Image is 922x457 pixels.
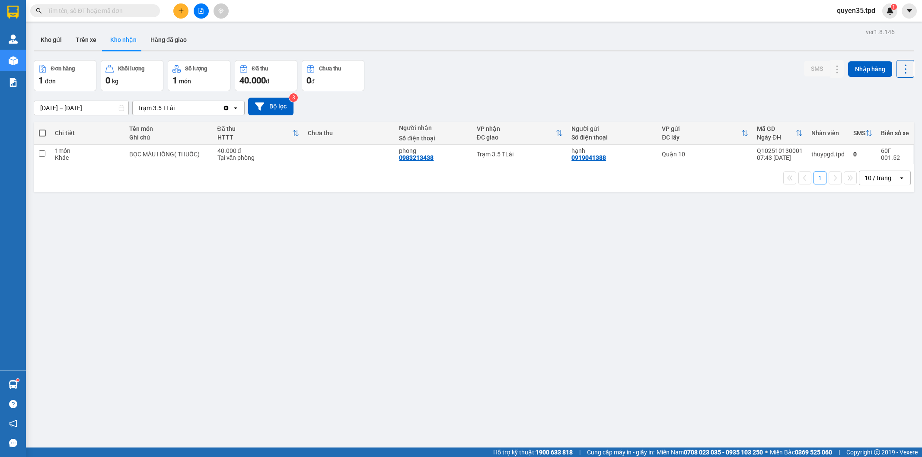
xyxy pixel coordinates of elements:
button: Số lượng1món [168,60,230,91]
button: caret-down [902,3,917,19]
div: Ghi chú [129,134,209,141]
div: 0983213438 [399,154,434,161]
button: 1 [814,171,826,184]
div: Số điện thoại [399,135,468,142]
div: 60F-001.52 [881,147,909,161]
button: Khối lượng0kg [101,60,163,91]
div: 07:43 [DATE] [757,154,803,161]
span: quyen35.tpd [830,5,882,16]
div: Chi tiết [55,130,120,136]
div: Nhân viên [811,130,845,136]
div: phong [399,147,468,154]
div: 0 [853,151,872,158]
span: copyright [874,449,880,455]
button: Nhập hàng [848,61,892,77]
span: đơn [45,78,56,85]
button: Đơn hàng1đơn [34,60,96,91]
span: Miền Nam [657,447,763,457]
div: 0919041388 [571,154,606,161]
div: Trạm 3.5 TLài [138,104,175,112]
span: search [36,8,42,14]
img: warehouse-icon [9,35,18,44]
button: Kho gửi [34,29,69,50]
input: Select a date range. [34,101,128,115]
svg: open [898,175,905,181]
strong: 1900 633 818 [536,449,573,456]
th: Toggle SortBy [213,122,303,145]
button: aim [214,3,229,19]
strong: 0369 525 060 [795,449,832,456]
button: plus [173,3,188,19]
span: 0 [306,75,311,86]
div: Mã GD [757,125,796,132]
div: Ngày ĐH [757,134,796,141]
div: ĐC lấy [662,134,741,141]
div: Khác [55,154,120,161]
div: Khối lượng [118,66,144,72]
div: 10 / trang [865,174,891,182]
img: solution-icon [9,78,18,87]
span: đ [311,78,315,85]
span: Hỗ trợ kỹ thuật: [493,447,573,457]
div: Trạm 3.5 TLài [477,151,563,158]
sup: 1 [891,4,897,10]
span: ⚪️ [765,451,768,454]
span: notification [9,419,17,428]
span: đ [266,78,269,85]
span: aim [218,8,224,14]
input: Tìm tên, số ĐT hoặc mã đơn [48,6,150,16]
span: 1 [892,4,895,10]
div: Đơn hàng [51,66,75,72]
span: plus [178,8,184,14]
div: Đã thu [217,125,292,132]
div: Số lượng [185,66,207,72]
div: SMS [853,130,865,136]
div: 1 món [55,147,120,154]
button: Bộ lọc [248,98,294,115]
div: Biển số xe [881,130,909,136]
div: Chưa thu [308,130,391,136]
span: message [9,439,17,447]
span: | [839,447,840,457]
div: VP nhận [477,125,556,132]
th: Toggle SortBy [657,122,753,145]
span: question-circle [9,400,17,408]
img: logo-vxr [7,6,19,19]
div: Quận 10 [662,151,748,158]
div: Số điện thoại [571,134,653,141]
div: Người nhận [399,124,468,131]
div: Đã thu [252,66,268,72]
button: Kho nhận [103,29,144,50]
button: Hàng đã giao [144,29,194,50]
div: HTTT [217,134,292,141]
div: hạnh [571,147,653,154]
span: 1 [172,75,177,86]
span: | [579,447,581,457]
span: 0 [105,75,110,86]
div: 40.000 đ [217,147,299,154]
sup: 1 [16,379,19,381]
svg: open [232,105,239,111]
span: Cung cấp máy in - giấy in: [587,447,654,457]
sup: 3 [289,93,298,102]
button: file-add [194,3,209,19]
div: VP gửi [662,125,741,132]
div: ver 1.8.146 [866,27,895,37]
th: Toggle SortBy [472,122,568,145]
button: Đã thu40.000đ [235,60,297,91]
button: Chưa thu0đ [302,60,364,91]
img: icon-new-feature [886,7,894,15]
th: Toggle SortBy [753,122,807,145]
span: kg [112,78,118,85]
div: thuypgd.tpd [811,151,845,158]
div: Chưa thu [319,66,341,72]
span: 1 [38,75,43,86]
span: món [179,78,191,85]
button: SMS [804,61,830,76]
svg: Clear value [223,105,230,111]
span: 40.000 [239,75,266,86]
div: BỌC MÀU HỒNG( THUỐC) [129,151,209,158]
div: ĐC giao [477,134,556,141]
th: Toggle SortBy [849,122,877,145]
